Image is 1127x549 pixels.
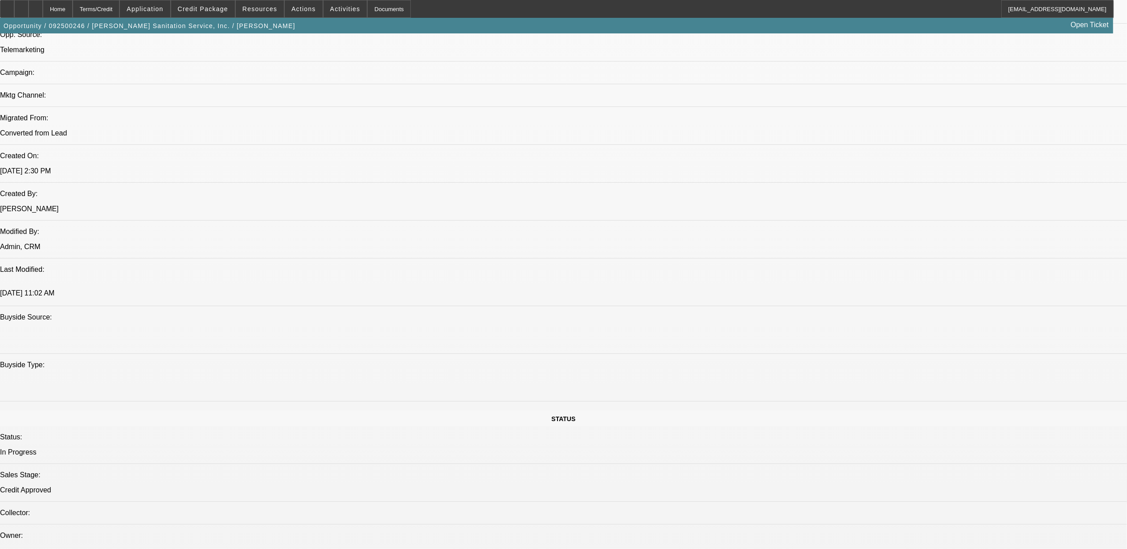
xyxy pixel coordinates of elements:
span: Resources [242,5,277,12]
button: Resources [236,0,284,17]
button: Activities [324,0,367,17]
span: Activities [330,5,361,12]
span: Actions [291,5,316,12]
button: Application [120,0,170,17]
button: Credit Package [171,0,235,17]
span: Credit Package [178,5,228,12]
a: Open Ticket [1067,17,1112,33]
span: STATUS [552,415,576,422]
span: Application [127,5,163,12]
span: Opportunity / 092500246 / [PERSON_NAME] Sanitation Service, Inc. / [PERSON_NAME] [4,22,295,29]
button: Actions [285,0,323,17]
